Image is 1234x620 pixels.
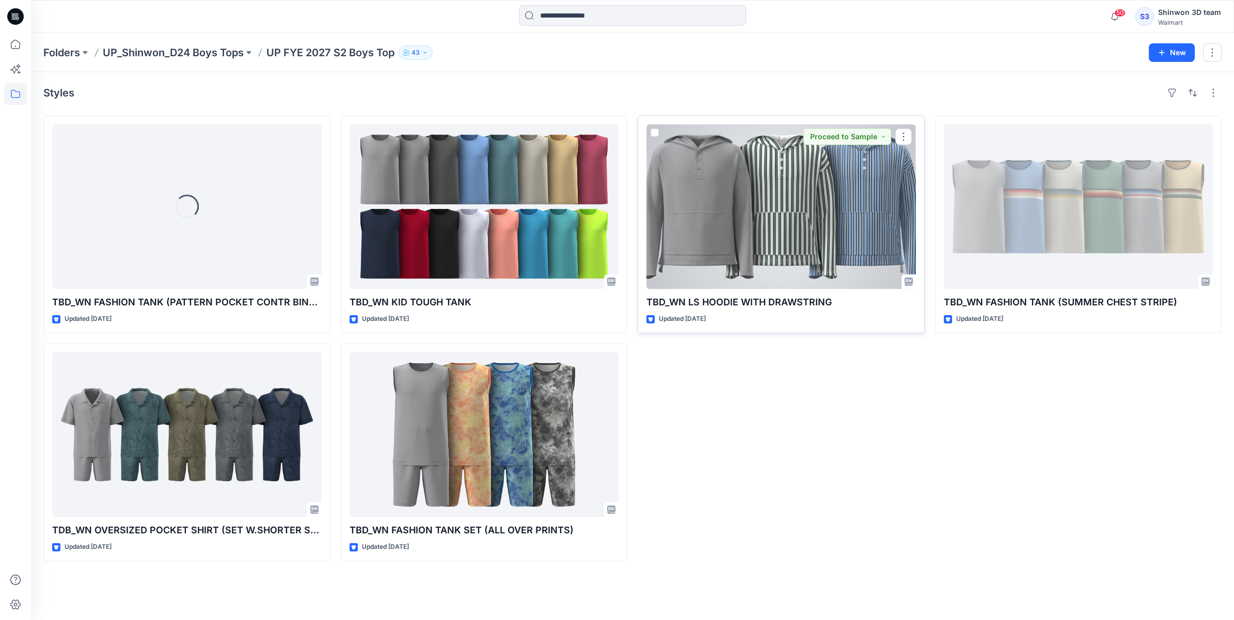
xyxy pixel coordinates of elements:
[52,352,322,517] a: TDB_WN OVERSIZED POCKET SHIRT (SET W.SHORTER SHORTS)
[52,523,322,537] p: TDB_WN OVERSIZED POCKET SHIRT (SET W.SHORTER SHORTS)
[103,45,244,60] a: UP_Shinwon_D24 Boys Tops
[646,124,916,289] a: TBD_WN LS HOODIE WITH DRAWSTRING
[944,124,1213,289] a: TBD_WN FASHION TANK (SUMMER CHEST STRIPE)
[956,314,1003,324] p: Updated [DATE]
[412,47,420,58] p: 43
[65,314,112,324] p: Updated [DATE]
[1114,9,1126,17] span: 50
[350,523,619,537] p: TBD_WN FASHION TANK SET (ALL OVER PRINTS)
[65,542,112,552] p: Updated [DATE]
[1149,43,1195,62] button: New
[1158,6,1221,19] div: Shinwon 3D team
[350,352,619,517] a: TBD_WN FASHION TANK SET (ALL OVER PRINTS)
[1158,19,1221,26] div: Walmart
[944,295,1213,309] p: TBD_WN FASHION TANK (SUMMER CHEST STRIPE)
[266,45,394,60] p: UP FYE 2027 S2 Boys Top
[43,87,74,99] h4: Styles
[350,124,619,289] a: TBD_WN KID TOUGH TANK
[350,295,619,309] p: TBD_WN KID TOUGH TANK
[1135,7,1154,26] div: S3
[659,314,706,324] p: Updated [DATE]
[52,295,322,309] p: TBD_WN FASHION TANK (PATTERN POCKET CONTR BINDING)
[362,542,409,552] p: Updated [DATE]
[43,45,80,60] a: Folders
[362,314,409,324] p: Updated [DATE]
[399,45,433,60] button: 43
[646,295,916,309] p: TBD_WN LS HOODIE WITH DRAWSTRING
